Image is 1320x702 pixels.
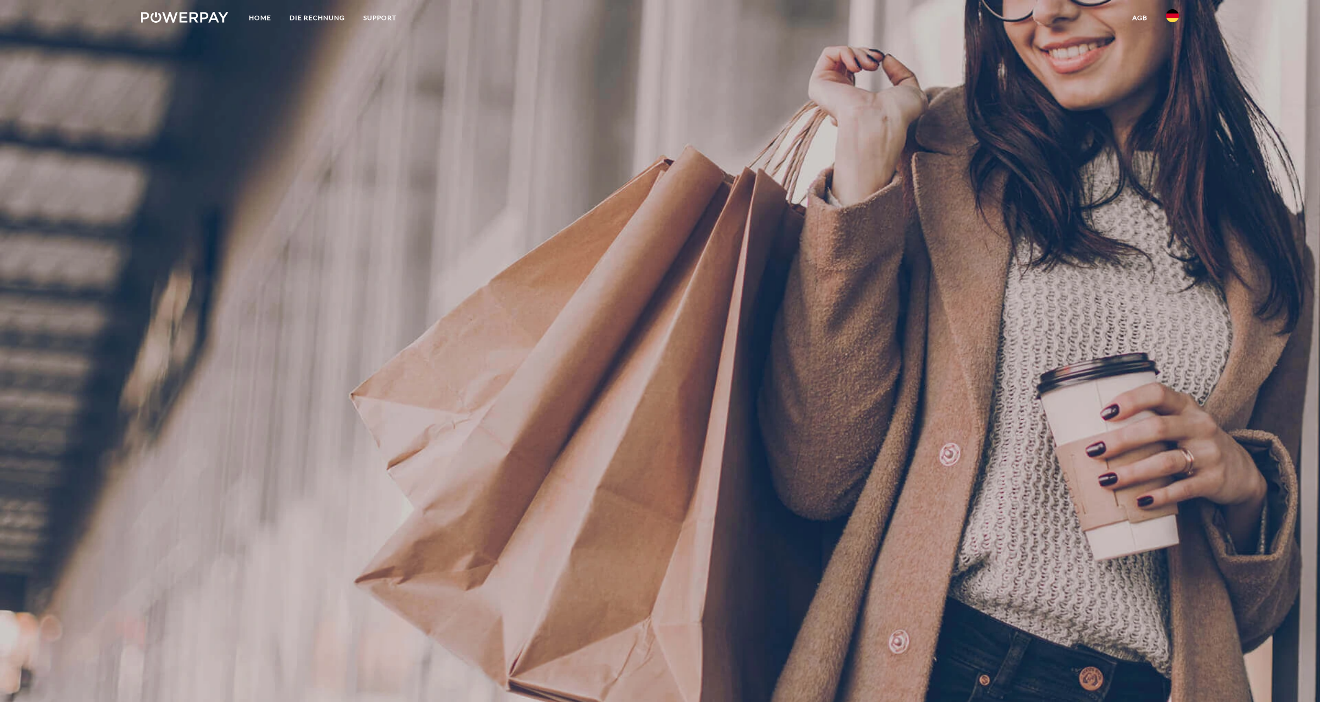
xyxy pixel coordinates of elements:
[1123,8,1157,28] a: agb
[141,12,228,23] img: logo-powerpay-white.svg
[280,8,354,28] a: DIE RECHNUNG
[240,8,280,28] a: Home
[1166,9,1179,22] img: de
[354,8,406,28] a: SUPPORT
